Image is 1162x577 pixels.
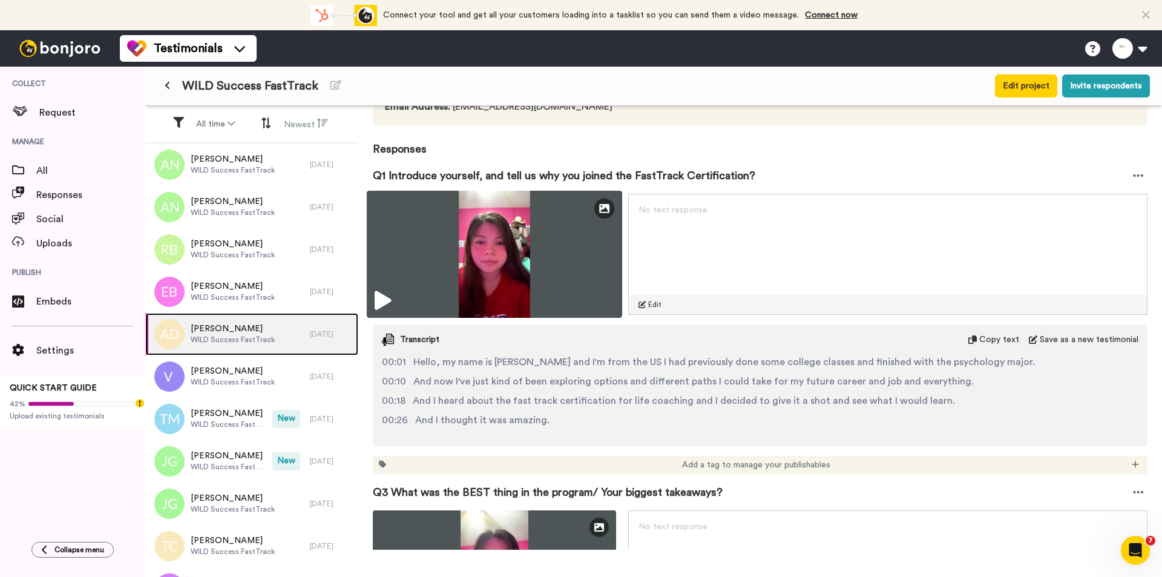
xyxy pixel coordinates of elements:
[373,126,1147,157] span: Responses
[277,113,335,136] button: Newest
[191,407,266,420] span: [PERSON_NAME]
[191,196,275,208] span: [PERSON_NAME]
[310,329,352,339] div: [DATE]
[413,394,955,408] span: And I heard about the fast track certification for life coaching and I decided to give it a shot ...
[638,523,707,531] span: No text response
[272,452,300,470] span: New
[154,531,185,561] img: tc.png
[310,499,352,509] div: [DATE]
[1062,74,1150,97] button: Invite respondents
[400,334,439,346] span: Transcript
[10,384,97,392] span: QUICK START GUIDE
[134,398,145,409] div: Tooltip anchor
[382,374,406,389] span: 00:10
[191,462,266,472] span: WILD Success FastTrack
[36,343,145,358] span: Settings
[413,374,974,389] span: And now I've just kind of been exploring options and different paths I could take for my future c...
[36,188,145,202] span: Responses
[382,355,406,369] span: 00:01
[310,457,352,466] div: [DATE]
[145,525,358,567] a: [PERSON_NAME]WILD Success FastTrack[DATE]
[373,167,755,184] span: Q1 Introduce yourself, and tell us why you joined the FastTrack Certification?
[310,5,377,26] div: animation
[310,541,352,551] div: [DATE]
[310,202,352,212] div: [DATE]
[154,150,185,180] img: an.png
[191,492,275,504] span: [PERSON_NAME]
[154,361,185,392] img: v%20.png
[10,411,136,421] span: Upload existing testimonials
[191,153,275,165] span: [PERSON_NAME]
[182,77,318,94] span: WILD Success FastTrack
[36,163,145,178] span: All
[145,398,358,440] a: [PERSON_NAME]WILD Success FastTrackNew[DATE]
[310,414,352,424] div: [DATE]
[385,102,450,111] span: Email Address :
[145,143,358,186] a: [PERSON_NAME]WILD Success FastTrack[DATE]
[191,280,275,292] span: [PERSON_NAME]
[36,212,145,226] span: Social
[10,399,25,409] span: 42%
[145,355,358,398] a: [PERSON_NAME]WILD Success FastTrack[DATE]
[145,186,358,228] a: [PERSON_NAME]WILD Success FastTrack[DATE]
[191,292,275,302] span: WILD Success FastTrack
[1040,334,1138,346] span: Save as a new testimonial
[154,404,185,434] img: tm.png
[191,208,275,217] span: WILD Success FastTrack
[191,535,275,547] span: [PERSON_NAME]
[995,74,1057,97] button: Edit project
[145,440,358,483] a: [PERSON_NAME]WILD Success FastTrackNew[DATE]
[310,372,352,381] div: [DATE]
[638,206,707,214] span: No text response
[191,238,275,250] span: [PERSON_NAME]
[154,192,185,222] img: an.png
[191,165,275,175] span: WILD Success FastTrack
[367,191,622,318] img: 7e20cb89-f9b4-456f-9296-ef7068483d2d-thumbnail_full-1757313521.jpg
[36,236,145,251] span: Uploads
[191,323,275,335] span: [PERSON_NAME]
[382,334,394,346] img: transcript.svg
[54,545,104,555] span: Collapse menu
[145,228,358,271] a: [PERSON_NAME]WILD Success FastTrack[DATE]
[191,365,275,377] span: [PERSON_NAME]
[648,300,661,309] span: Edit
[191,547,275,556] span: WILD Success FastTrack
[310,287,352,297] div: [DATE]
[272,410,300,428] span: New
[805,11,858,19] a: Connect now
[191,250,275,260] span: WILD Success FastTrack
[189,113,242,135] button: All time
[191,335,275,345] span: WILD Success FastTrack
[154,489,185,519] img: jg.png
[191,377,275,387] span: WILD Success FastTrack
[191,504,275,514] span: WILD Success FastTrack
[382,413,408,427] span: 00:26
[154,277,185,307] img: eb.png
[385,99,617,114] span: [EMAIL_ADDRESS][DOMAIN_NAME]
[1121,536,1150,565] iframe: Intercom live chat
[191,420,266,429] span: WILD Success FastTrack
[36,294,145,309] span: Embeds
[373,484,723,501] span: Q3 What was the BEST thing in the program/ Your biggest takeaways?
[310,160,352,170] div: [DATE]
[154,234,185,265] img: rb.png
[145,313,358,355] a: [PERSON_NAME]WILD Success FastTrack[DATE]
[191,450,266,462] span: [PERSON_NAME]
[413,355,1035,369] span: Hello, my name is [PERSON_NAME] and I'm from the US I had previously done some college classes an...
[154,40,223,57] span: Testimonials
[383,11,799,19] span: Connect your tool and get all your customers loading into a tasklist so you can send them a video...
[979,334,1019,346] span: Copy text
[39,105,145,120] span: Request
[415,413,550,427] span: And I thought it was amazing.
[1146,536,1155,546] span: 7
[310,245,352,254] div: [DATE]
[145,483,358,525] a: [PERSON_NAME]WILD Success FastTrack[DATE]
[127,39,146,58] img: tm-color.svg
[154,446,185,476] img: jg.png
[154,319,185,349] img: ad.png
[682,459,830,471] span: Add a tag to manage your publishables
[382,394,405,408] span: 00:18
[15,40,105,57] img: bj-logo-header-white.svg
[31,542,114,558] button: Collapse menu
